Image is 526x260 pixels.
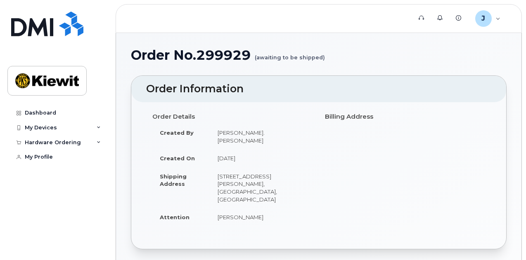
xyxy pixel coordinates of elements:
[146,83,491,95] h2: Order Information
[210,208,313,226] td: [PERSON_NAME]
[152,113,313,120] h4: Order Details
[255,48,325,61] small: (awaiting to be shipped)
[160,129,194,136] strong: Created By
[131,48,507,62] h1: Order No.299929
[210,167,313,208] td: [STREET_ADDRESS][PERSON_NAME], [GEOGRAPHIC_DATA], [GEOGRAPHIC_DATA]
[160,155,195,162] strong: Created On
[325,113,485,120] h4: Billing Address
[210,149,313,167] td: [DATE]
[160,173,187,187] strong: Shipping Address
[210,124,313,149] td: [PERSON_NAME].[PERSON_NAME]
[160,214,190,220] strong: Attention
